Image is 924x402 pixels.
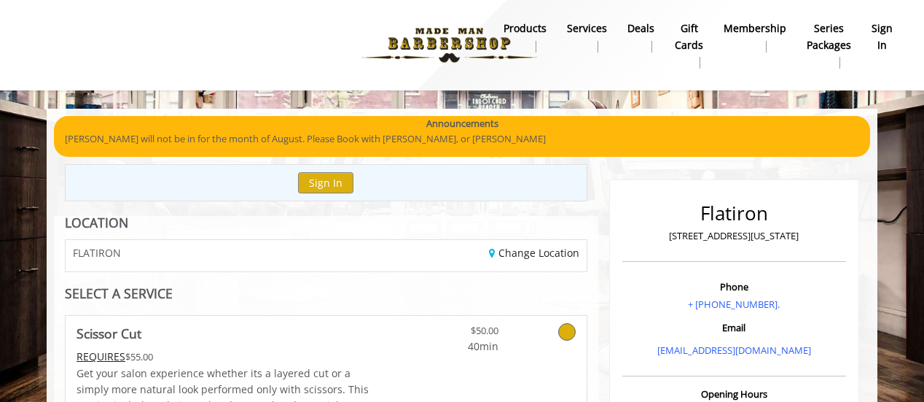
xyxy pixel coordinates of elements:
[73,247,121,258] span: FLATIRON
[626,203,842,224] h2: Flatiron
[622,389,846,399] h3: Opening Hours
[724,20,786,36] b: Membership
[567,20,607,36] b: Services
[626,228,842,244] p: [STREET_ADDRESS][US_STATE]
[489,246,579,260] a: Change Location
[412,316,498,355] a: $50.00
[65,214,128,231] b: LOCATION
[627,20,654,36] b: Deals
[412,339,498,355] span: 40min
[426,116,498,131] b: Announcements
[617,18,665,56] a: DealsDeals
[861,18,903,56] a: sign insign in
[77,349,125,363] span: This service needs some Advance to be paid before we block your appointment
[626,282,842,292] h3: Phone
[77,349,369,365] div: $55.00
[557,18,617,56] a: ServicesServices
[493,18,557,56] a: Productsproducts
[626,322,842,333] h3: Email
[675,20,703,53] b: gift cards
[65,131,859,147] p: [PERSON_NAME] will not be in for the month of August. Please Book with [PERSON_NAME], or [PERSON_...
[77,323,141,344] b: Scissor Cut
[713,18,796,56] a: MembershipMembership
[872,20,893,53] b: sign in
[298,172,353,193] button: Sign In
[65,287,587,301] div: SELECT A SERVICE
[796,18,861,72] a: Series packagesSeries packages
[504,20,547,36] b: products
[349,5,549,85] img: Made Man Barbershop logo
[688,298,780,311] a: + [PHONE_NUMBER].
[665,18,713,72] a: Gift cardsgift cards
[807,20,851,53] b: Series packages
[657,344,811,357] a: [EMAIL_ADDRESS][DOMAIN_NAME]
